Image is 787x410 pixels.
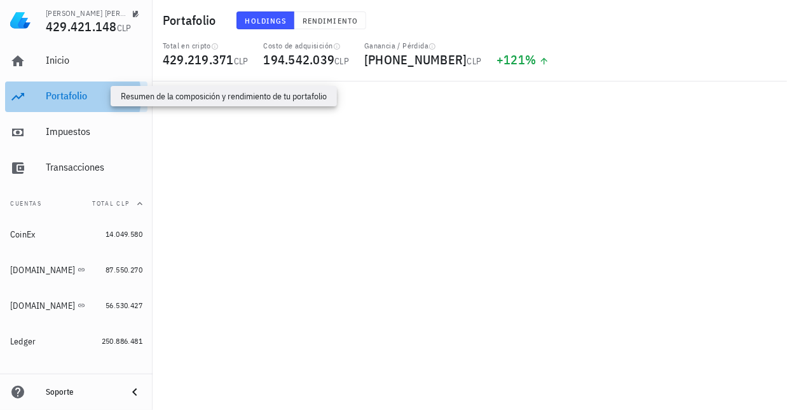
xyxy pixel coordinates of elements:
[5,188,147,219] button: CuentasTotal CLP
[46,18,117,35] span: 429.421.148
[102,336,142,346] span: 250.886.481
[5,219,147,250] a: CoinEx 14.049.580
[106,229,142,239] span: 14.049.580
[106,372,142,381] span: 152.584,19
[525,51,536,68] span: %
[46,8,127,18] div: [PERSON_NAME] [PERSON_NAME] [PERSON_NAME]
[5,290,147,321] a: [DOMAIN_NAME] 56.530.427
[163,10,221,31] h1: Portafolio
[46,90,142,102] div: Portafolio
[364,51,467,68] span: [PHONE_NUMBER]
[264,51,335,68] span: 194.542.039
[10,300,75,311] div: [DOMAIN_NAME]
[302,16,358,25] span: Rendimiento
[5,362,147,392] a: Metamask 152.584,19
[264,41,350,51] div: Costo de adquisición
[334,55,349,67] span: CLP
[5,117,147,148] a: Impuestos
[294,11,366,29] button: Rendimiento
[46,161,142,173] div: Transacciones
[10,229,36,240] div: CoinEx
[5,46,147,76] a: Inicio
[236,11,295,29] button: Holdings
[46,125,142,138] div: Impuestos
[245,16,287,25] span: Holdings
[117,22,132,34] span: CLP
[10,372,49,383] div: Metamask
[5,326,147,357] a: Ledger 250.886.481
[759,10,779,31] div: avatar
[5,255,147,285] a: [DOMAIN_NAME] 87.550.270
[10,10,31,31] img: LedgiFi
[234,55,249,67] span: CLP
[106,300,142,310] span: 56.530.427
[5,81,147,112] a: Portafolio
[46,54,142,66] div: Inicio
[163,41,249,51] div: Total en cripto
[106,265,142,274] span: 87.550.270
[5,153,147,183] a: Transacciones
[10,265,75,276] div: [DOMAIN_NAME]
[10,336,36,347] div: Ledger
[496,53,549,66] div: +121
[163,51,234,68] span: 429.219.371
[467,55,482,67] span: CLP
[364,41,481,51] div: Ganancia / Pérdida
[46,387,117,397] div: Soporte
[92,199,130,208] span: Total CLP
